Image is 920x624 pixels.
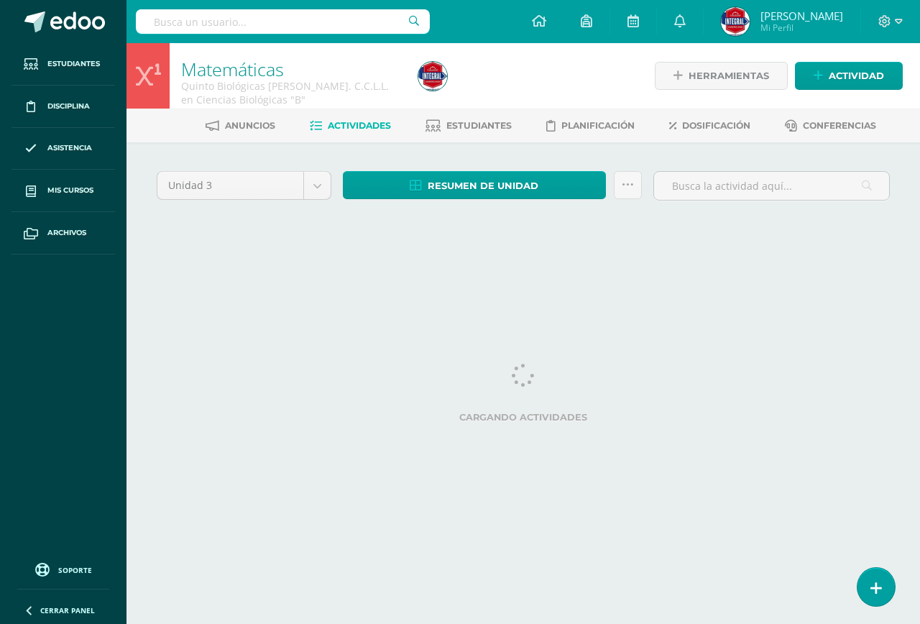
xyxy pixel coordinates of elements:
span: Mis cursos [47,185,93,196]
input: Busca un usuario... [136,9,429,34]
img: b162ec331ce9f8bdc5a41184ad28ca5c.png [418,62,447,91]
span: Asistencia [47,142,92,154]
span: Herramientas [689,63,769,89]
a: Estudiantes [425,114,512,137]
a: Asistencia [11,128,115,170]
span: Mi Perfil [760,22,843,34]
img: b162ec331ce9f8bdc5a41184ad28ca5c.png [721,7,750,36]
a: Herramientas [655,62,788,90]
span: Unidad 3 [168,172,293,199]
a: Matemáticas [181,57,284,81]
a: Unidad 3 [157,172,331,199]
span: Dosificación [682,120,750,131]
a: Conferencias [785,114,876,137]
span: Planificación [561,120,635,131]
a: Dosificación [669,114,750,137]
a: Anuncios [206,114,275,137]
span: Estudiantes [47,58,100,70]
label: Cargando actividades [157,412,890,423]
span: Resumen de unidad [428,173,538,199]
h1: Matemáticas [181,59,401,79]
a: Actividad [795,62,903,90]
span: Cerrar panel [40,605,95,615]
input: Busca la actividad aquí... [654,172,889,200]
a: Estudiantes [11,43,115,86]
a: Archivos [11,212,115,254]
span: Archivos [47,227,86,239]
div: Quinto Biológicas Bach. C.C.L.L. en Ciencias Biológicas 'B' [181,79,401,106]
a: Disciplina [11,86,115,128]
a: Actividades [310,114,391,137]
span: Estudiantes [446,120,512,131]
span: Actividad [829,63,884,89]
a: Planificación [546,114,635,137]
span: Actividades [328,120,391,131]
span: Disciplina [47,101,90,112]
span: Anuncios [225,120,275,131]
a: Soporte [17,559,109,579]
a: Mis cursos [11,170,115,212]
span: Soporte [58,565,92,575]
a: Resumen de unidad [343,171,606,199]
span: Conferencias [803,120,876,131]
span: [PERSON_NAME] [760,9,843,23]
